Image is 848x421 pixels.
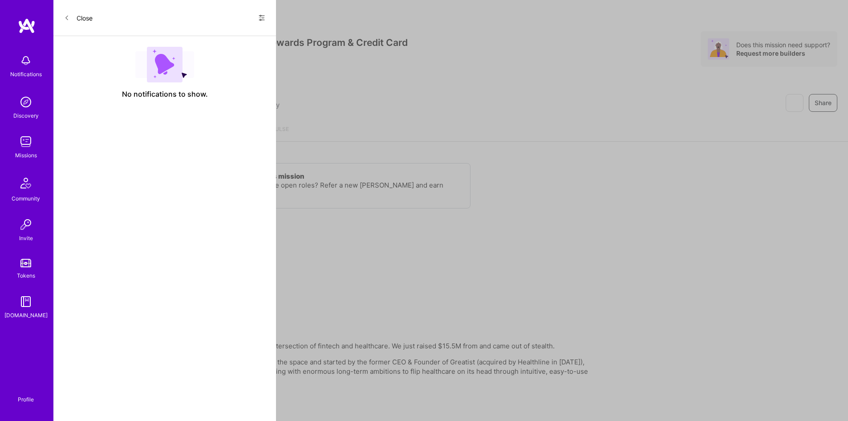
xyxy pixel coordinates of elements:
img: tokens [20,259,31,267]
img: teamwork [17,133,35,151]
div: Profile [18,395,34,403]
img: empty [135,47,194,82]
button: Close [64,11,93,25]
div: Notifications [10,69,42,79]
div: [DOMAIN_NAME] [4,311,48,320]
img: bell [17,52,35,69]
a: Profile [15,385,37,403]
span: No notifications to show. [122,90,208,99]
img: guide book [17,293,35,311]
div: Discovery [13,111,39,120]
div: Tokens [17,271,35,280]
div: Community [12,194,40,203]
img: Invite [17,216,35,233]
div: Missions [15,151,37,160]
div: Invite [19,233,33,243]
img: Community [15,172,37,194]
img: logo [18,18,36,34]
img: discovery [17,93,35,111]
